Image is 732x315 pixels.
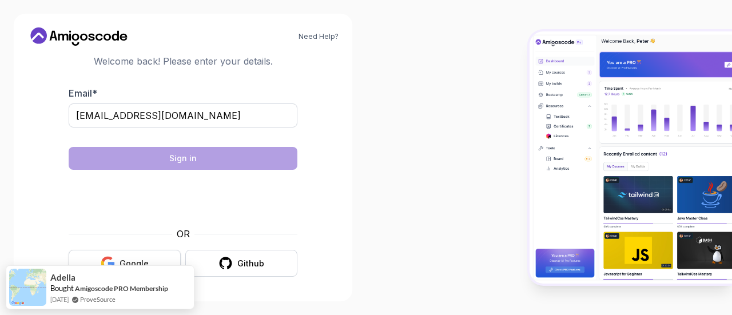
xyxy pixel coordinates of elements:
[299,32,339,41] a: Need Help?
[169,153,197,164] div: Sign in
[237,258,264,269] div: Github
[69,103,297,127] input: Enter your email
[50,273,75,282] span: Adella
[75,284,168,293] a: Amigoscode PRO Membership
[50,294,69,304] span: [DATE]
[177,227,190,241] p: OR
[97,177,269,220] iframe: Widget containing checkbox for hCaptcha security challenge
[69,250,181,277] button: Google
[80,294,116,304] a: ProveSource
[9,269,46,306] img: provesource social proof notification image
[120,258,149,269] div: Google
[27,27,130,46] a: Home link
[185,250,297,277] button: Github
[69,54,297,68] p: Welcome back! Please enter your details.
[530,31,732,284] img: Amigoscode Dashboard
[69,87,97,99] label: Email *
[50,284,74,293] span: Bought
[69,147,297,170] button: Sign in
